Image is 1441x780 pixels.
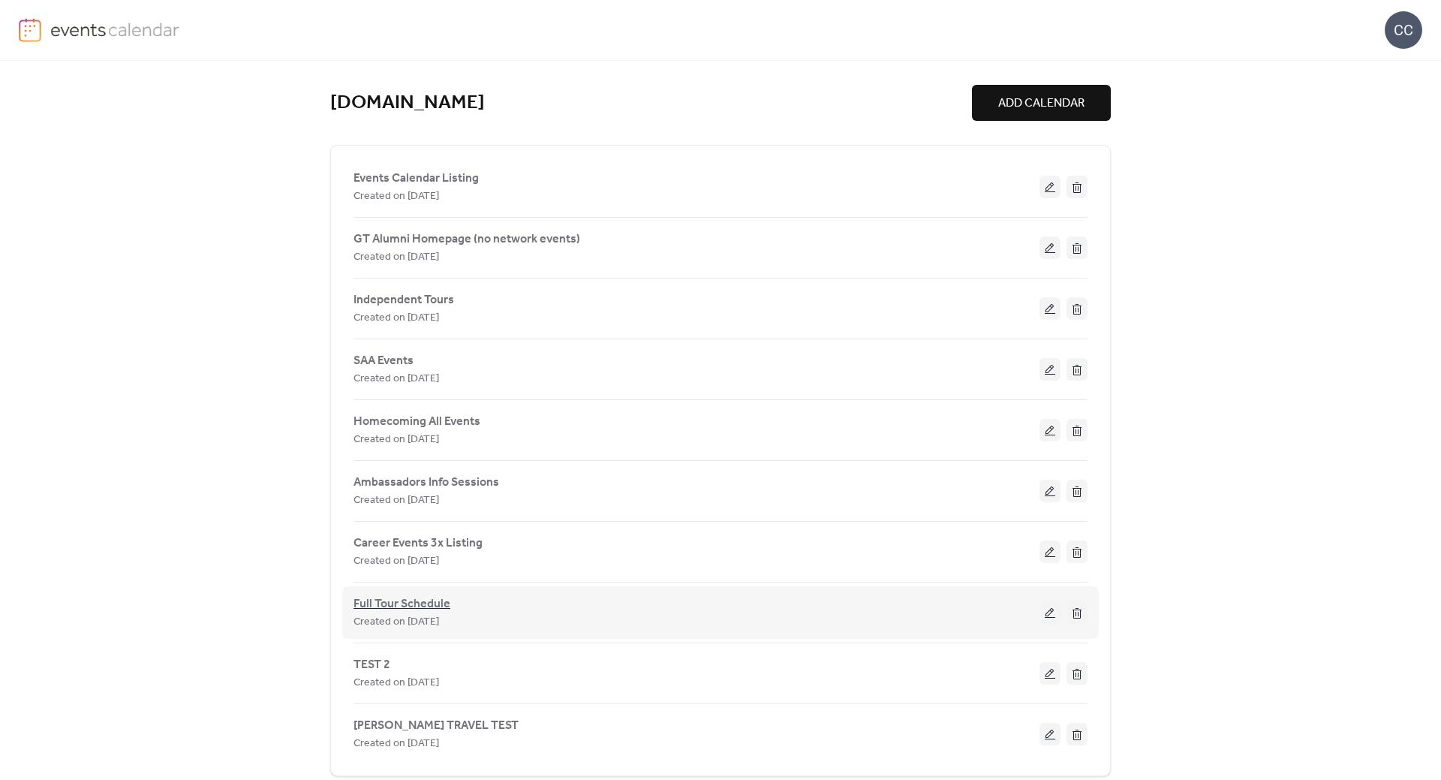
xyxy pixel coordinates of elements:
[353,230,580,248] span: GT Alumni Homepage (no network events)
[353,478,499,486] a: Ambassadors Info Sessions
[353,235,580,243] a: GT Alumni Homepage (no network events)
[353,352,414,370] span: SAA Events
[353,248,439,267] span: Created on [DATE]
[353,535,483,553] span: Career Events 3x Listing
[353,417,480,426] a: Homecoming All Events
[353,539,483,547] a: Career Events 3x Listing
[353,717,519,735] span: [PERSON_NAME] TRAVEL TEST
[1385,11,1422,49] div: CC
[353,735,439,753] span: Created on [DATE]
[353,600,450,609] a: Full Tour Schedule
[353,296,454,304] a: Independent Tours
[353,721,519,730] a: [PERSON_NAME] TRAVEL TEST
[353,174,479,182] a: Events Calendar Listing
[353,413,480,431] span: Homecoming All Events
[353,656,390,674] span: TEST 2
[972,85,1111,121] button: ADD CALENDAR
[19,18,41,42] img: logo
[353,674,439,692] span: Created on [DATE]
[353,595,450,613] span: Full Tour Schedule
[353,492,439,510] span: Created on [DATE]
[353,613,439,631] span: Created on [DATE]
[353,291,454,309] span: Independent Tours
[353,553,439,571] span: Created on [DATE]
[998,95,1085,113] span: ADD CALENDAR
[353,370,439,388] span: Created on [DATE]
[353,357,414,365] a: SAA Events
[353,170,479,188] span: Events Calendar Listing
[353,431,439,449] span: Created on [DATE]
[353,661,390,669] a: TEST 2
[353,309,439,327] span: Created on [DATE]
[50,18,180,41] img: logo-type
[353,474,499,492] span: Ambassadors Info Sessions
[353,188,439,206] span: Created on [DATE]
[330,91,485,116] a: [DOMAIN_NAME]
